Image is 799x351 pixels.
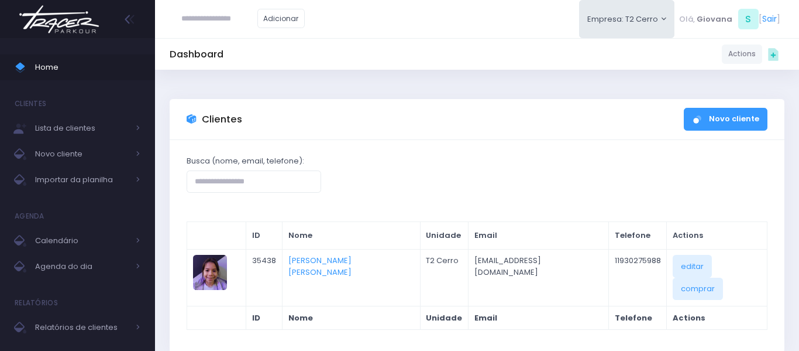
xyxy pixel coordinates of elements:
[282,306,420,329] th: Nome
[35,259,129,274] span: Agenda do dia
[35,146,129,162] span: Novo cliente
[282,222,420,250] th: Nome
[674,6,784,32] div: [ ]
[673,255,712,277] a: editar
[246,249,283,306] td: 35438
[35,320,129,335] span: Relatórios de clientes
[469,306,609,329] th: Email
[288,255,352,278] a: [PERSON_NAME] [PERSON_NAME]
[15,92,46,115] h4: Clientes
[420,306,469,329] th: Unidade
[684,108,767,131] a: Novo cliente
[608,306,667,329] th: Telefone
[257,9,305,28] a: Adicionar
[608,249,667,306] td: 11930275988
[738,9,759,29] span: S
[35,60,140,75] span: Home
[667,222,767,250] th: Actions
[35,121,129,136] span: Lista de clientes
[420,222,469,250] th: Unidade
[420,249,469,306] td: T2 Cerro
[667,306,767,329] th: Actions
[202,114,242,125] h3: Clientes
[673,278,723,300] a: comprar
[697,13,732,25] span: Giovana
[469,249,609,306] td: [EMAIL_ADDRESS][DOMAIN_NAME]
[35,172,129,188] span: Importar da planilha
[246,306,283,329] th: ID
[15,291,58,315] h4: Relatórios
[608,222,667,250] th: Telefone
[35,233,129,248] span: Calendário
[679,13,695,25] span: Olá,
[246,222,283,250] th: ID
[469,222,609,250] th: Email
[15,205,44,228] h4: Agenda
[722,45,762,64] a: Actions
[170,49,223,60] h5: Dashboard
[187,155,304,167] label: Busca (nome, email, telefone):
[762,13,777,25] a: Sair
